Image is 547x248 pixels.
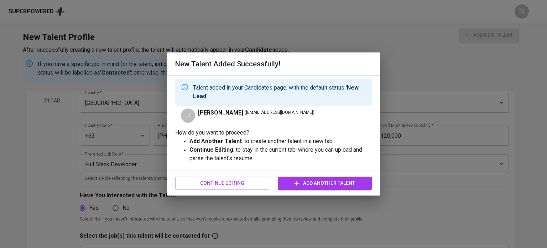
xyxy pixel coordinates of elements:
[189,137,372,146] p: : to create another talent in a new tab.
[181,179,264,188] span: Continue Editing
[175,58,372,70] h6: New Talent Added Successfully!
[283,179,366,188] span: Add Another Talent
[181,108,195,123] div: J
[189,146,233,153] strong: Continue Editing
[198,108,243,117] span: [PERSON_NAME]
[189,138,242,145] strong: Add Another Talent
[189,146,372,163] p: : to stay in the current tab, where you can upload and parse the talent's resume.
[175,177,269,190] button: Continue Editing
[175,128,372,137] p: How do you want to proceed?
[245,109,314,116] span: ( [EMAIL_ADDRESS][DOMAIN_NAME] )
[278,177,372,190] button: Add Another Talent
[193,83,366,101] p: Talent added in your Candidates page, with the default status:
